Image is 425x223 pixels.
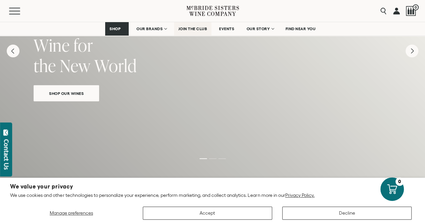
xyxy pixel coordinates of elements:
span: FIND NEAR YOU [286,26,316,31]
span: for [74,34,93,57]
p: We use cookies and other technologies to personalize your experience, perform marketing, and coll... [10,192,415,198]
li: Page dot 1 [200,158,207,159]
a: SHOP [105,22,129,36]
span: Manage preferences [50,210,93,216]
button: Decline [282,207,412,220]
li: Page dot 3 [218,158,226,159]
a: FIND NEAR YOU [281,22,320,36]
li: Page dot 2 [209,158,216,159]
span: SHOP [110,26,121,31]
h2: We value your privacy [10,184,415,189]
span: World [94,54,137,77]
a: OUR STORY [242,22,278,36]
a: Privacy Policy. [285,192,314,198]
div: Contact Us [3,139,10,170]
span: New [60,54,91,77]
a: JOIN THE CLUB [174,22,212,36]
span: Shop Our Wines [37,90,95,97]
span: the [34,54,56,77]
button: Previous [7,45,19,57]
a: Shop Our Wines [34,85,99,101]
span: OUR STORY [246,26,270,31]
div: 0 [395,177,404,186]
button: Manage preferences [10,207,133,220]
span: 0 [413,4,419,10]
span: Wine [34,34,70,57]
button: Next [406,45,418,57]
button: Mobile Menu Trigger [9,8,33,14]
span: JOIN THE CLUB [178,26,207,31]
span: EVENTS [219,26,234,31]
a: OUR BRANDS [132,22,171,36]
span: OUR BRANDS [136,26,163,31]
button: Accept [143,207,272,220]
a: EVENTS [215,22,239,36]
